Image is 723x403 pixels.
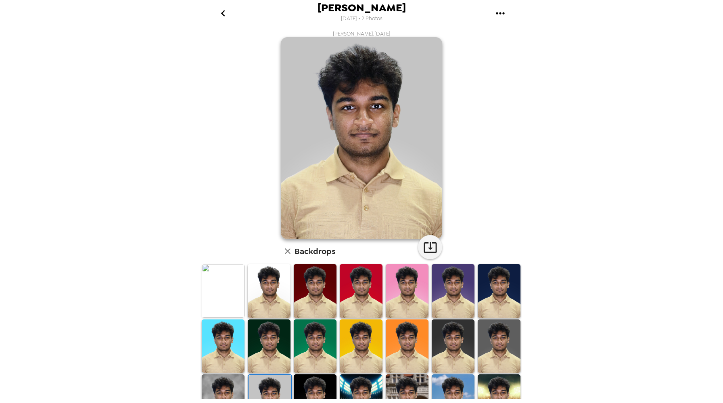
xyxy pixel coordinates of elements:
h6: Backdrops [295,245,335,258]
span: [DATE] • 2 Photos [341,13,382,24]
img: Original [202,264,244,318]
span: [PERSON_NAME] [318,2,406,13]
img: user [281,37,442,239]
span: [PERSON_NAME] , [DATE] [333,30,391,37]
